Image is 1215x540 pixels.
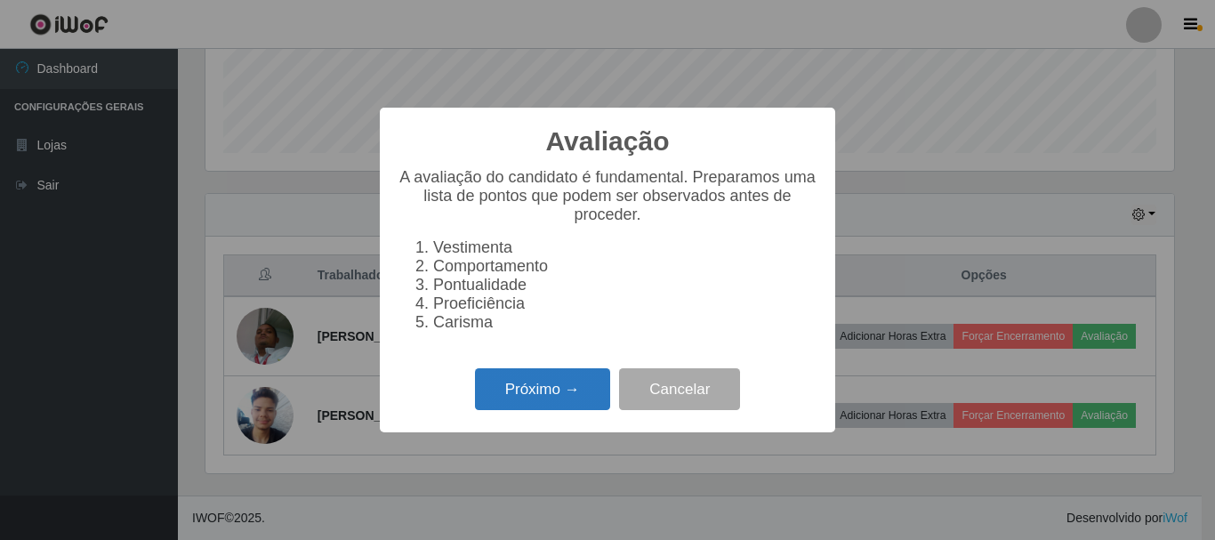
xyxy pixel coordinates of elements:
[433,294,817,313] li: Proeficiência
[433,276,817,294] li: Pontualidade
[433,313,817,332] li: Carisma
[475,368,610,410] button: Próximo →
[433,257,817,276] li: Comportamento
[619,368,740,410] button: Cancelar
[398,168,817,224] p: A avaliação do candidato é fundamental. Preparamos uma lista de pontos que podem ser observados a...
[433,238,817,257] li: Vestimenta
[546,125,670,157] h2: Avaliação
